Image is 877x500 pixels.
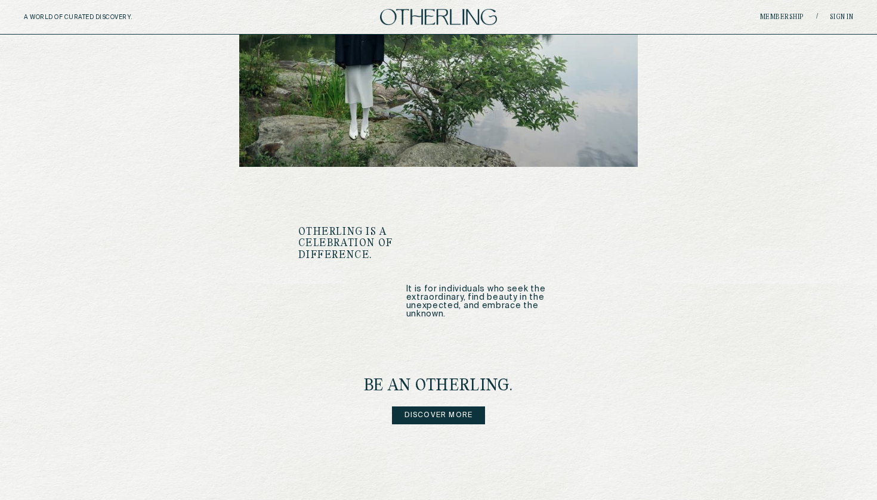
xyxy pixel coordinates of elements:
h4: be an Otherling. [364,378,513,395]
span: / [816,13,818,21]
a: Sign in [830,14,854,21]
p: It is for individuals who seek the extraordinary, find beauty in the unexpected, and embrace the ... [406,285,579,318]
h5: A WORLD OF CURATED DISCOVERY. [24,14,184,21]
a: Membership [760,14,804,21]
h1: OTHERLING IS A CELEBRATION OF DIFFERENCE. [298,226,456,261]
a: Discover more [392,406,486,424]
img: logo [380,9,497,25]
